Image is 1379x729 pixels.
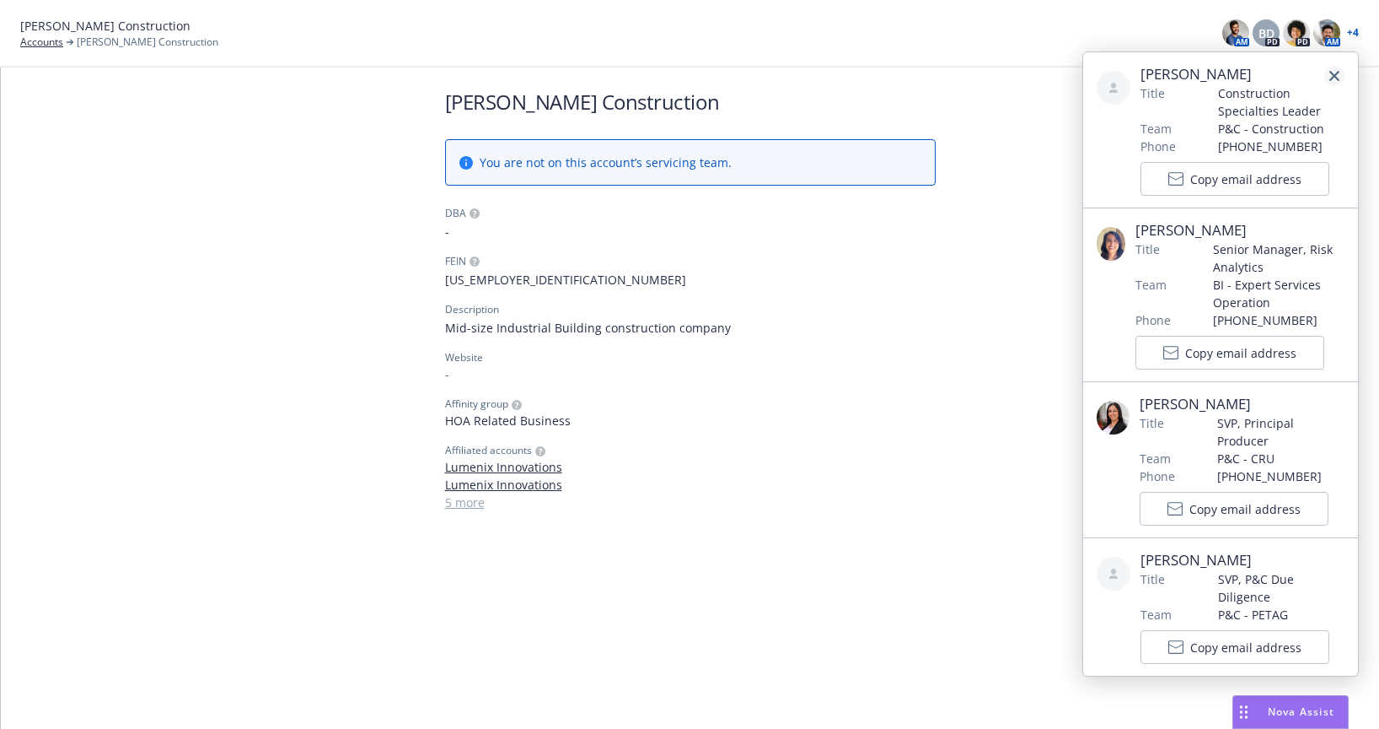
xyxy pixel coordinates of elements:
[445,271,936,289] span: [US_EMPLOYER_IDENTIFICATION_NUMBER]
[1217,450,1344,467] span: P&C - CRU
[1185,344,1296,362] span: Copy email address
[1097,227,1124,261] img: employee photo
[1213,240,1345,276] span: Senior Manager, Risk Analytics
[1190,639,1301,656] span: Copy email address
[1347,28,1359,38] a: + 4
[1140,467,1175,485] span: Phone
[445,302,499,317] div: Description
[1097,401,1129,435] img: employee photo
[1140,606,1172,624] span: Team
[1140,64,1344,84] span: [PERSON_NAME]
[1140,162,1329,196] button: Copy email address
[445,458,936,476] a: Lumenix Innovations
[445,494,936,511] a: 5 more
[445,206,466,221] div: DBA
[1140,630,1329,664] button: Copy email address
[1213,276,1345,311] span: BI - Expert Services Operation
[1140,120,1172,138] span: Team
[1217,414,1344,450] span: SVP, Principal Producer
[1217,467,1344,485] span: [PHONE_NUMBER]
[1135,276,1167,294] span: Team
[445,365,936,383] div: -
[445,443,532,458] span: Affiliated accounts
[445,412,936,429] span: HOA Related Business
[1135,336,1324,370] button: Copy email address
[1218,570,1344,606] span: SVP, P&C Due Diligence
[1140,492,1328,526] button: Copy email address
[1140,570,1165,588] span: Title
[445,476,936,494] a: Lumenix Innovations
[445,254,466,269] div: FEIN
[1135,240,1160,258] span: Title
[1135,220,1345,240] span: [PERSON_NAME]
[445,223,936,240] span: -
[1268,705,1334,719] span: Nova Assist
[1313,19,1340,46] img: photo
[1190,170,1301,188] span: Copy email address
[1213,311,1345,329] span: [PHONE_NUMBER]
[1140,414,1164,432] span: Title
[1222,19,1249,46] img: photo
[1135,311,1171,329] span: Phone
[1189,500,1301,518] span: Copy email address
[1218,84,1344,120] span: Construction Specialties Leader
[1218,120,1344,138] span: P&C - Construction
[1218,606,1344,624] span: P&C - PETAG
[445,397,508,412] span: Affinity group
[1140,450,1171,467] span: Team
[1218,138,1344,155] span: [PHONE_NUMBER]
[445,88,936,116] h1: [PERSON_NAME] Construction
[1140,550,1344,570] span: [PERSON_NAME]
[1140,394,1344,414] span: [PERSON_NAME]
[445,319,936,337] span: Mid-size Industrial Building construction company
[1232,695,1349,729] button: Nova Assist
[1258,24,1274,42] span: BD
[20,35,63,50] a: Accounts
[20,17,190,35] span: [PERSON_NAME] Construction
[1140,138,1176,155] span: Phone
[77,35,218,50] span: [PERSON_NAME] Construction
[1283,19,1310,46] img: photo
[1233,696,1254,728] div: Drag to move
[1324,66,1344,86] a: close
[445,350,936,365] div: Website
[1140,84,1165,102] span: Title
[480,154,732,171] span: You are not on this account’s servicing team.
